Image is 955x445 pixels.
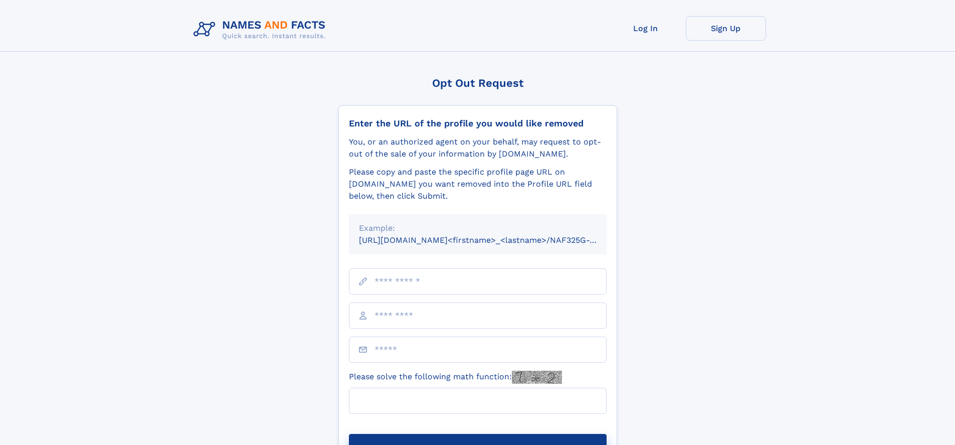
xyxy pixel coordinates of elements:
[349,166,607,202] div: Please copy and paste the specific profile page URL on [DOMAIN_NAME] you want removed into the Pr...
[349,136,607,160] div: You, or an authorized agent on your behalf, may request to opt-out of the sale of your informatio...
[349,118,607,129] div: Enter the URL of the profile you would like removed
[359,235,626,245] small: [URL][DOMAIN_NAME]<firstname>_<lastname>/NAF325G-xxxxxxxx
[359,222,597,234] div: Example:
[189,16,334,43] img: Logo Names and Facts
[338,77,617,89] div: Opt Out Request
[349,371,562,384] label: Please solve the following math function:
[606,16,686,41] a: Log In
[686,16,766,41] a: Sign Up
